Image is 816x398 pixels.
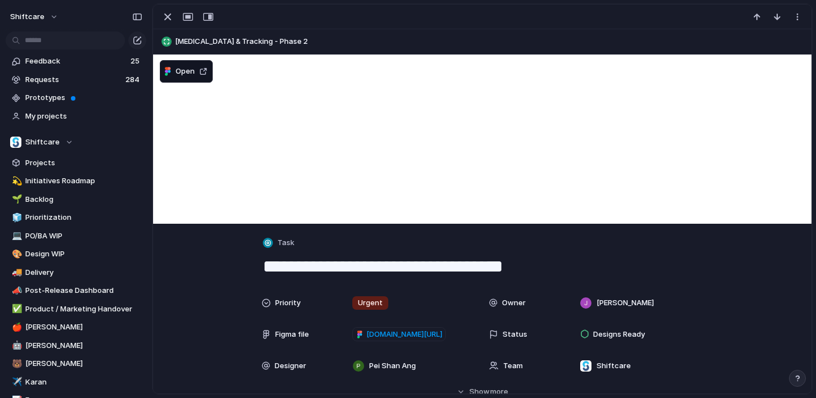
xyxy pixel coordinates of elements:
button: 🐻 [10,358,21,369]
span: Requests [25,74,122,85]
a: 🐻[PERSON_NAME] [6,355,146,372]
span: Post-Release Dashboard [25,285,142,296]
div: 🤖 [12,339,20,352]
span: [DOMAIN_NAME][URL] [366,329,442,340]
span: Product / Marketing Handover [25,304,142,315]
span: 25 [131,56,142,67]
a: Requests284 [6,71,146,88]
span: [PERSON_NAME] [597,297,654,309]
span: Pei Shan Ang [369,360,416,372]
span: Feedback [25,56,127,67]
div: ✈️ [12,376,20,388]
button: 💻 [10,230,21,242]
span: [PERSON_NAME] [25,322,142,333]
div: ✅ [12,302,20,315]
a: 🍎[PERSON_NAME] [6,319,146,336]
a: Feedback25 [6,53,146,70]
span: Status [503,329,527,340]
a: 🎨Design WIP [6,246,146,263]
div: 🌱 [12,193,20,206]
div: 💫 [12,175,20,188]
button: 🤖 [10,340,21,351]
a: 💫Initiatives Roadmap [6,173,146,189]
span: Prioritization [25,212,142,223]
div: 🧊 [12,211,20,224]
a: 🤖[PERSON_NAME] [6,337,146,354]
span: Task [277,237,294,248]
span: 284 [125,74,142,85]
span: Shiftcare [25,137,60,148]
a: 💻PO/BA WIP [6,228,146,245]
button: Shiftcare [6,134,146,151]
span: PO/BA WIP [25,230,142,242]
button: 🌱 [10,194,21,205]
span: Owner [502,297,526,309]
div: 💻 [12,229,20,242]
span: shiftcare [10,11,44,22]
a: ✅Product / Marketing Handover [6,301,146,318]
div: 🎨 [12,248,20,261]
a: Prototypes [6,89,146,106]
div: 🐻 [12,358,20,370]
span: Team [503,360,523,372]
span: [PERSON_NAME] [25,358,142,369]
button: ✈️ [10,377,21,388]
a: Projects [6,155,146,171]
button: 🍎 [10,322,21,333]
button: shiftcare [5,8,64,26]
button: Task [261,235,298,251]
div: 🍎 [12,321,20,334]
div: 📣 [12,284,20,297]
span: Delivery [25,267,142,278]
a: 🚚Delivery [6,264,146,281]
a: 📣Post-Release Dashboard [6,282,146,299]
button: 🚚 [10,267,21,278]
span: Designer [275,360,306,372]
span: [PERSON_NAME] [25,340,142,351]
span: Designs Ready [593,329,645,340]
button: 📣 [10,285,21,296]
span: Open [176,66,195,77]
span: Prototypes [25,92,142,103]
span: Priority [275,297,301,309]
button: Open [160,60,213,83]
a: ✈️Karan [6,374,146,391]
span: Karan [25,377,142,388]
span: [MEDICAL_DATA] & Tracking - Phase 2 [175,36,806,47]
a: My projects [6,108,146,125]
span: Urgent [358,297,383,309]
span: more [490,386,508,397]
span: Initiatives Roadmap [25,175,142,187]
button: [MEDICAL_DATA] & Tracking - Phase 2 [158,33,806,51]
a: 🧊Prioritization [6,209,146,226]
button: 🎨 [10,248,21,260]
button: 💫 [10,175,21,187]
span: Shiftcare [597,360,631,372]
span: Figma file [275,329,309,340]
button: ✅ [10,304,21,315]
span: Design WIP [25,248,142,260]
a: 🌱Backlog [6,191,146,208]
a: [DOMAIN_NAME][URL] [352,327,446,342]
span: Backlog [25,194,142,205]
span: Projects [25,157,142,169]
span: My projects [25,111,142,122]
span: Show [469,386,490,397]
button: 🧊 [10,212,21,223]
div: 🚚 [12,266,20,279]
